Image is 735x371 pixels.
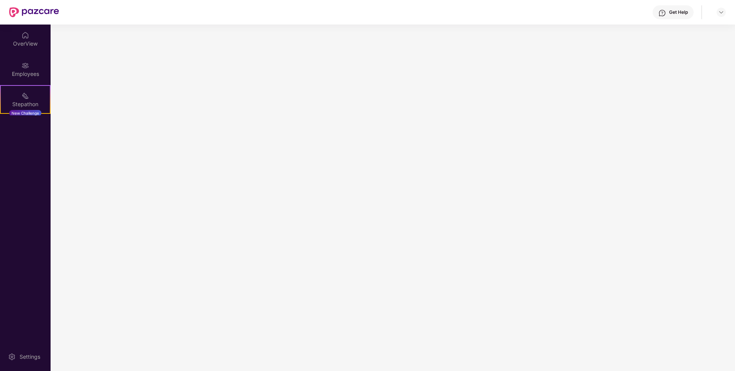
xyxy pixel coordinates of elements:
img: svg+xml;base64,PHN2ZyB4bWxucz0iaHR0cDovL3d3dy53My5vcmcvMjAwMC9zdmciIHdpZHRoPSIyMSIgaGVpZ2h0PSIyMC... [21,92,29,100]
img: svg+xml;base64,PHN2ZyBpZD0iSG9tZSIgeG1sbnM9Imh0dHA6Ly93d3cudzMub3JnLzIwMDAvc3ZnIiB3aWR0aD0iMjAiIG... [21,31,29,39]
div: Settings [17,353,43,361]
img: svg+xml;base64,PHN2ZyBpZD0iSGVscC0zMngzMiIgeG1sbnM9Imh0dHA6Ly93d3cudzMub3JnLzIwMDAvc3ZnIiB3aWR0aD... [658,9,666,17]
div: Get Help [669,9,688,15]
img: svg+xml;base64,PHN2ZyBpZD0iRW1wbG95ZWVzIiB4bWxucz0iaHR0cDovL3d3dy53My5vcmcvMjAwMC9zdmciIHdpZHRoPS... [21,62,29,69]
div: New Challenge [9,110,41,116]
img: New Pazcare Logo [9,7,59,17]
img: svg+xml;base64,PHN2ZyBpZD0iRHJvcGRvd24tMzJ4MzIiIHhtbG5zPSJodHRwOi8vd3d3LnczLm9yZy8yMDAwL3N2ZyIgd2... [718,9,724,15]
img: svg+xml;base64,PHN2ZyBpZD0iU2V0dGluZy0yMHgyMCIgeG1sbnM9Imh0dHA6Ly93d3cudzMub3JnLzIwMDAvc3ZnIiB3aW... [8,353,16,361]
div: Stepathon [1,100,50,108]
